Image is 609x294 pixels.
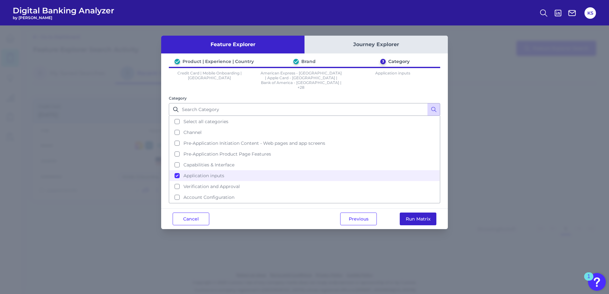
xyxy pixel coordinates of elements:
[13,6,114,15] span: Digital Banking Analyzer
[380,59,386,64] div: 3
[183,59,254,64] div: Product | Experience | Country
[388,59,410,64] div: Category
[183,140,325,146] span: Pre-Application Initiation Content - Web pages and app screens
[169,71,250,90] p: Credit Card | Mobile Onboarding | [GEOGRAPHIC_DATA]
[301,59,316,64] div: Brand
[169,116,440,127] button: Select all categories
[304,36,448,53] button: Journey Explorer
[183,194,234,200] span: Account Configuration
[169,181,440,192] button: Verification and Approval
[183,162,234,168] span: Capabilities & Interface
[13,15,114,20] span: by [PERSON_NAME]
[588,273,606,291] button: Open Resource Center, 1 new notification
[261,71,342,90] p: American Express - [GEOGRAPHIC_DATA] | Apple Card - [GEOGRAPHIC_DATA] | Bank of America - [GEOGRA...
[183,151,271,157] span: Pre-Application Product Page Features
[400,213,436,225] button: Run Matrix
[169,149,440,159] button: Pre-Application Product Page Features
[183,184,240,189] span: Verification and Approval
[169,96,187,101] label: Category
[161,36,304,53] button: Feature Explorer
[340,213,377,225] button: Previous
[183,173,224,178] span: Application inputs
[169,192,440,203] button: Account Configuration
[183,129,202,135] span: Channel
[169,159,440,170] button: Capabilities & Interface
[169,127,440,138] button: Channel
[169,138,440,149] button: Pre-Application Initiation Content - Web pages and app screens
[173,213,209,225] button: Cancel
[183,119,228,124] span: Select all categories
[352,71,433,90] p: Application inputs
[587,276,590,285] div: 1
[584,7,596,19] button: KS
[169,103,440,116] input: Search Category
[169,170,440,181] button: Application inputs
